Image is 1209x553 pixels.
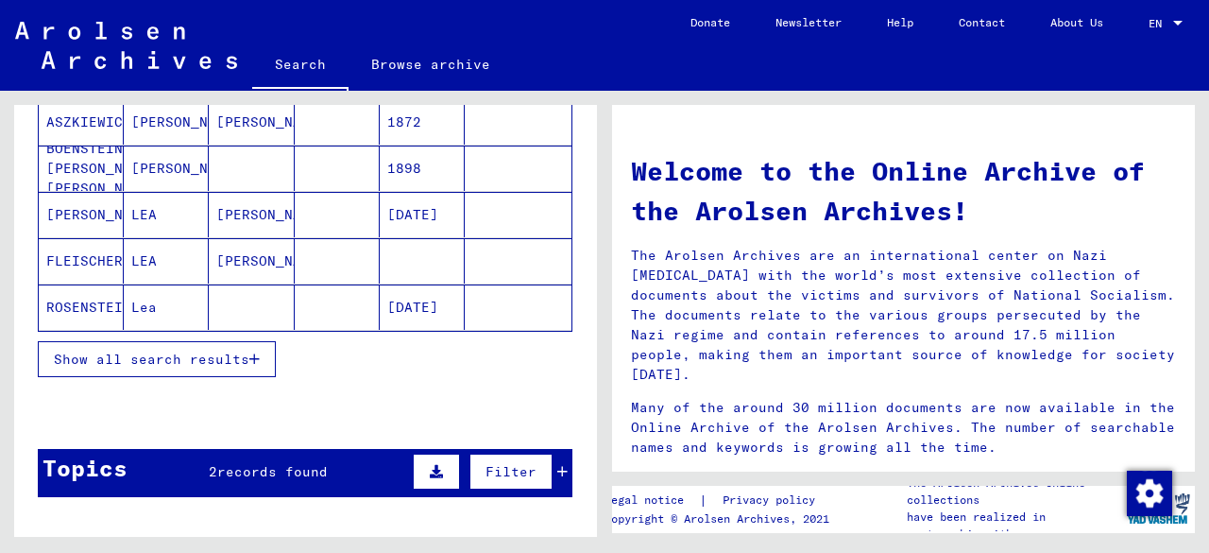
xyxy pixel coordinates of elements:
mat-cell: [PERSON_NAME] [209,99,294,145]
span: Filter [485,463,536,480]
mat-cell: 1898 [380,146,465,191]
a: Legal notice [604,491,699,510]
div: Change consent [1126,470,1171,515]
span: records found [217,463,328,480]
a: Browse archive [349,42,513,87]
span: 2 [209,463,217,480]
mat-cell: [DATE] [380,285,465,330]
mat-cell: FLEISCHER [39,238,124,284]
mat-cell: [PERSON_NAME] [124,99,209,145]
p: Many of the around 30 million documents are now available in the Online Archive of the Arolsen Ar... [631,398,1176,458]
button: Show all search results [38,341,276,377]
div: | [604,491,838,510]
div: Topics [43,451,128,485]
mat-cell: [PERSON_NAME] [209,238,294,284]
p: The Arolsen Archives are an international center on Nazi [MEDICAL_DATA] with the world’s most ext... [631,246,1176,385]
h1: Welcome to the Online Archive of the Arolsen Archives! [631,151,1176,231]
mat-cell: 1872 [380,99,465,145]
a: Privacy policy [707,491,838,510]
a: Search [252,42,349,91]
mat-cell: [PERSON_NAME] [124,146,209,191]
img: yv_logo.png [1123,485,1194,532]
mat-cell: LEA [124,192,209,237]
button: Filter [469,454,553,490]
span: Show all search results [54,351,249,368]
img: Arolsen_neg.svg [15,22,237,69]
mat-cell: Lea [124,285,209,330]
mat-cell: [PERSON_NAME] [39,192,124,237]
img: Change consent [1127,471,1172,516]
mat-cell: ASZKIEWICZ [39,99,124,145]
mat-cell: LEA [124,238,209,284]
p: In [DATE], our Online Archive received the European Heritage Award / Europa Nostra Award 2020, Eu... [631,471,1176,530]
p: The Arolsen Archives online collections [907,475,1122,509]
mat-cell: ROSENSTEIN [39,285,124,330]
mat-cell: [DATE] [380,192,465,237]
mat-cell: BOENSTEIN [PERSON_NAME] [PERSON_NAME] [39,146,124,191]
p: Copyright © Arolsen Archives, 2021 [604,510,838,527]
span: EN [1149,17,1169,30]
mat-cell: [PERSON_NAME] [209,192,294,237]
p: have been realized in partnership with [907,509,1122,543]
